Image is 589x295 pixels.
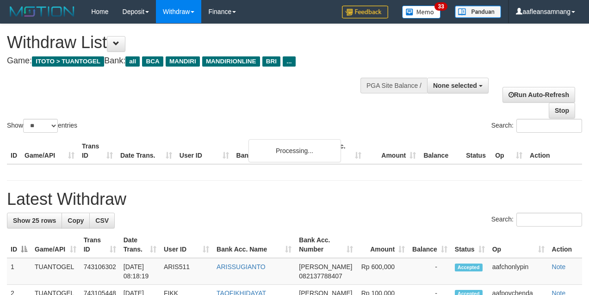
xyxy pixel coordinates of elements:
[7,5,77,18] img: MOTION_logo.png
[357,258,409,285] td: Rp 600,000
[160,258,213,285] td: ARIS511
[516,119,582,133] input: Search:
[360,78,427,93] div: PGA Site Balance /
[489,232,548,258] th: Op: activate to sort column ascending
[217,263,266,270] a: ARISSUGIANTO
[7,213,62,228] a: Show 25 rows
[342,6,388,18] img: Feedback.jpg
[248,139,341,162] div: Processing...
[7,138,21,164] th: ID
[125,56,140,67] span: all
[502,87,575,103] a: Run Auto-Refresh
[233,138,311,164] th: Bank Acc. Name
[552,263,566,270] a: Note
[409,258,451,285] td: -
[548,232,582,258] th: Action
[120,232,160,258] th: Date Trans.: activate to sort column ascending
[365,138,420,164] th: Amount
[433,82,477,89] span: None selected
[13,217,56,224] span: Show 25 rows
[21,138,78,164] th: Game/API
[427,78,489,93] button: None selected
[295,232,357,258] th: Bank Acc. Number: activate to sort column ascending
[7,119,77,133] label: Show entries
[7,33,384,52] h1: Withdraw List
[409,232,451,258] th: Balance: activate to sort column ascending
[489,258,548,285] td: aafchonlypin
[420,138,462,164] th: Balance
[549,103,575,118] a: Stop
[491,138,526,164] th: Op
[357,232,409,258] th: Amount: activate to sort column ascending
[23,119,58,133] select: Showentries
[7,56,384,66] h4: Game: Bank:
[310,138,365,164] th: Bank Acc. Number
[117,138,176,164] th: Date Trans.
[176,138,233,164] th: User ID
[31,258,80,285] td: TUANTOGEL
[31,232,80,258] th: Game/API: activate to sort column ascending
[7,258,31,285] td: 1
[283,56,295,67] span: ...
[120,258,160,285] td: [DATE] 08:18:19
[32,56,104,67] span: ITOTO > TUANTOGEL
[213,232,295,258] th: Bank Acc. Name: activate to sort column ascending
[491,213,582,227] label: Search:
[455,264,483,271] span: Accepted
[62,213,90,228] a: Copy
[299,263,352,270] span: [PERSON_NAME]
[166,56,200,67] span: MANDIRI
[160,232,213,258] th: User ID: activate to sort column ascending
[202,56,260,67] span: MANDIRIONLINE
[516,213,582,227] input: Search:
[455,6,501,18] img: panduan.png
[462,138,491,164] th: Status
[80,258,120,285] td: 743106302
[491,119,582,133] label: Search:
[434,2,447,11] span: 33
[526,138,582,164] th: Action
[68,217,84,224] span: Copy
[299,272,342,280] span: Copy 082137788407 to clipboard
[402,6,441,18] img: Button%20Memo.svg
[142,56,163,67] span: BCA
[7,232,31,258] th: ID: activate to sort column descending
[89,213,115,228] a: CSV
[7,190,582,209] h1: Latest Withdraw
[80,232,120,258] th: Trans ID: activate to sort column ascending
[95,217,109,224] span: CSV
[78,138,117,164] th: Trans ID
[451,232,489,258] th: Status: activate to sort column ascending
[262,56,280,67] span: BRI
